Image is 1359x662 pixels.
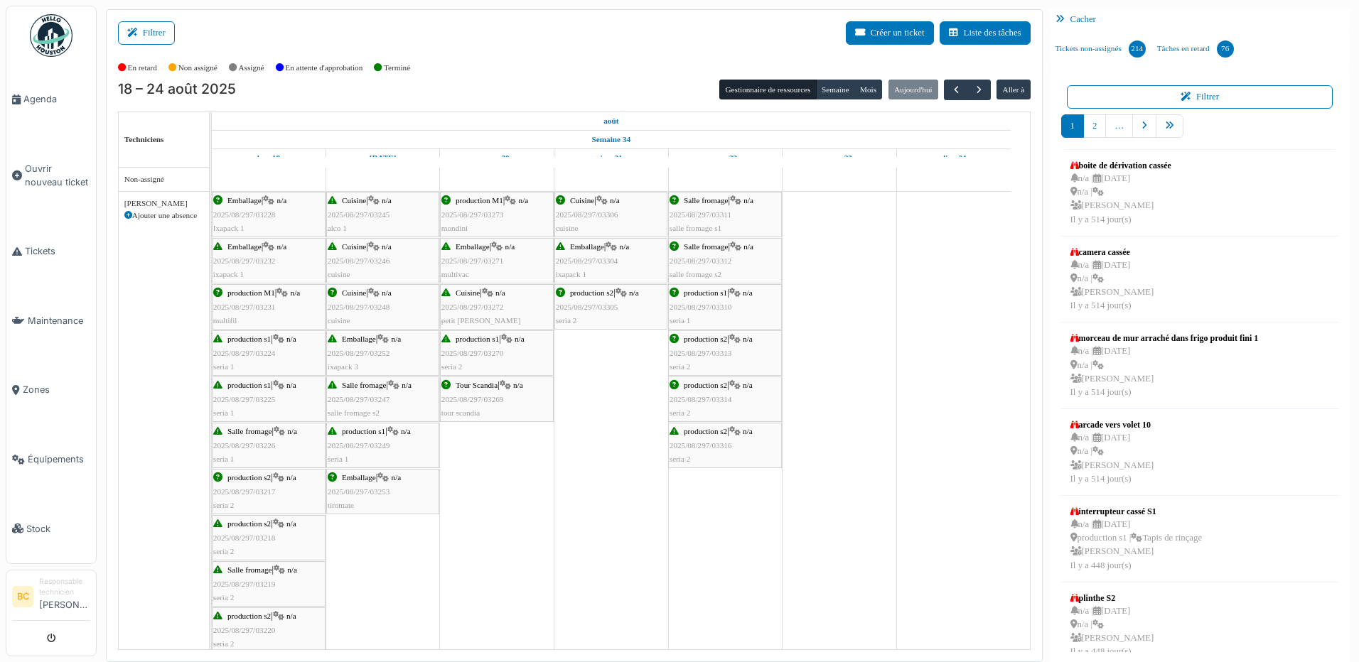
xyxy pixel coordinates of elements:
span: ixapack 1 [556,270,586,278]
h2: 18 – 24 août 2025 [118,81,236,98]
span: n/a [287,427,297,435]
div: | [556,194,666,235]
span: n/a [277,196,287,205]
span: n/a [743,196,753,205]
span: seria 2 [213,501,235,509]
span: Emballage [227,242,262,251]
span: 2025/08/297/03228 [213,210,276,219]
span: seria 2 [213,547,235,555]
span: n/a [401,427,411,435]
a: Équipements [6,425,96,494]
span: cuisine [328,316,350,325]
div: | [441,194,552,235]
span: seria 2 [670,408,691,417]
span: Salle fromage [227,565,272,574]
div: | [670,240,780,281]
span: n/a [392,473,402,482]
span: 2025/08/297/03247 [328,395,390,403]
a: Zones [6,355,96,425]
span: alco 1 [328,224,347,232]
div: | [328,194,438,235]
span: salle fromage s1 [670,224,721,232]
span: 2025/08/297/03225 [213,395,276,403]
span: Salle fromage [684,242,728,251]
a: 20 août 2025 [481,149,513,167]
a: 1 [1061,114,1084,138]
div: | [213,194,324,235]
button: Précédent [944,80,967,100]
span: Stock [26,522,90,536]
a: Agenda [6,65,96,134]
div: camera cassée [1070,246,1154,259]
div: | [670,425,780,466]
span: n/a [495,288,505,297]
span: tiromate [328,501,354,509]
span: 2025/08/297/03316 [670,441,732,450]
div: boite de dérivation cassée [1070,159,1171,172]
div: interrupteur cassé S1 [1070,505,1202,518]
button: Gestionnaire de ressources [719,80,816,99]
span: petit [PERSON_NAME] [441,316,521,325]
span: mondini [441,224,468,232]
span: Emballage [342,335,376,343]
span: 2025/08/297/03310 [670,303,732,311]
span: 2025/08/297/03273 [441,210,504,219]
span: seria 1 [213,455,235,463]
span: 2025/08/297/03219 [213,580,276,588]
span: production s2 [684,427,727,435]
a: BC Responsable technicien[PERSON_NAME] [12,576,90,621]
span: 2025/08/297/03245 [328,210,390,219]
span: multivac [441,270,469,278]
span: Salle fromage [342,381,386,389]
span: n/a [277,242,287,251]
button: Liste des tâches [940,21,1031,45]
button: Filtrer [1067,85,1333,109]
span: n/a [610,196,620,205]
li: [PERSON_NAME] [39,576,90,617]
span: 2025/08/297/03217 [213,487,276,496]
div: Responsable technicien [39,576,90,598]
span: ixapack 1 [213,270,244,278]
span: 2025/08/297/03272 [441,303,504,311]
span: production s1 [684,288,727,297]
div: | [213,286,324,327]
span: n/a [392,335,402,343]
span: Cuisine [342,288,366,297]
span: n/a [286,381,296,389]
span: production s1 [342,427,385,435]
div: | [556,240,666,281]
span: 2025/08/297/03311 [670,210,731,219]
button: Suivant [967,80,991,100]
span: Équipements [28,452,90,466]
span: n/a [743,335,753,343]
span: Salle fromage [684,196,728,205]
a: Ouvrir nouveau ticket [6,134,96,217]
span: Cuisine [342,196,366,205]
button: Semaine [816,80,855,99]
div: Non-assigné [124,173,203,185]
span: seria 2 [670,455,691,463]
div: | [670,332,780,374]
div: | [670,194,780,235]
span: n/a [286,473,296,482]
span: 2025/08/297/03218 [213,533,276,542]
div: | [213,379,324,420]
span: n/a [286,612,296,620]
span: Ixapack 1 [213,224,245,232]
span: salle fromage s2 [328,408,380,417]
a: Tickets non-assignés [1050,30,1151,68]
div: | [441,379,552,420]
span: seria 2 [213,639,235,648]
span: n/a [286,335,296,343]
span: salle fromage s2 [670,270,721,278]
span: Emballage [456,242,490,251]
a: Maintenance [6,286,96,356]
div: | [213,609,324,651]
div: | [328,286,438,327]
span: production M1 [227,288,275,297]
div: Cacher [1050,9,1350,30]
div: Ajouter une absence [124,210,203,222]
div: plinthe S2 [1070,592,1154,604]
span: Tickets [25,244,90,258]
